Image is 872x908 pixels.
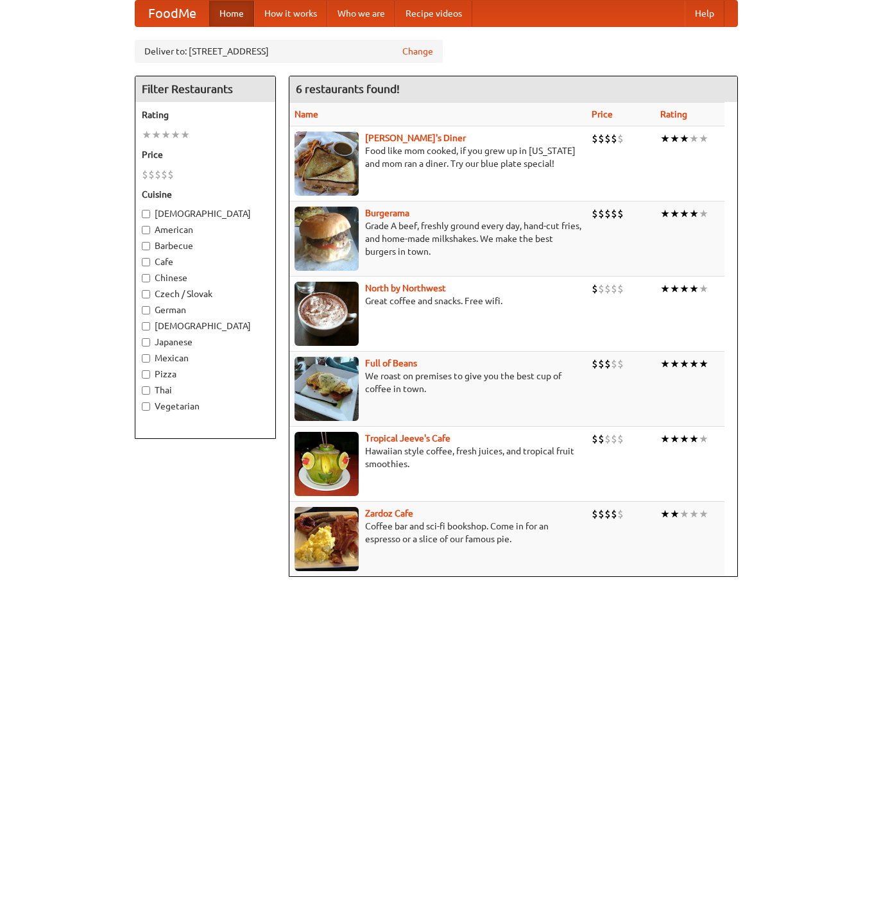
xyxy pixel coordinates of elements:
[295,219,581,258] p: Grade A beef, freshly ground every day, hand-cut fries, and home-made milkshakes. We make the bes...
[611,507,617,521] li: $
[155,167,161,182] li: $
[670,432,680,446] li: ★
[365,283,446,293] a: North by Northwest
[699,132,708,146] li: ★
[142,108,269,121] h5: Rating
[142,223,269,236] label: American
[142,384,269,397] label: Thai
[617,132,624,146] li: $
[142,148,269,161] h5: Price
[142,271,269,284] label: Chinese
[611,207,617,221] li: $
[660,432,670,446] li: ★
[598,132,604,146] li: $
[689,357,699,371] li: ★
[604,432,611,446] li: $
[295,445,581,470] p: Hawaiian style coffee, fresh juices, and tropical fruit smoothies.
[142,226,150,234] input: American
[180,128,190,142] li: ★
[660,282,670,296] li: ★
[680,357,689,371] li: ★
[142,338,150,347] input: Japanese
[295,507,359,571] img: zardoz.jpg
[598,507,604,521] li: $
[611,357,617,371] li: $
[142,352,269,364] label: Mexican
[670,132,680,146] li: ★
[598,432,604,446] li: $
[295,282,359,346] img: north.jpg
[598,357,604,371] li: $
[142,304,269,316] label: German
[142,188,269,201] h5: Cuisine
[142,370,150,379] input: Pizza
[670,207,680,221] li: ★
[142,287,269,300] label: Czech / Slovak
[135,40,443,63] div: Deliver to: [STREET_ADDRESS]
[604,507,611,521] li: $
[142,306,150,314] input: German
[365,208,409,218] a: Burgerama
[680,507,689,521] li: ★
[295,144,581,170] p: Food like mom cooked, if you grew up in [US_STATE] and mom ran a diner. Try our blue plate special!
[142,290,150,298] input: Czech / Slovak
[592,109,613,119] a: Price
[699,357,708,371] li: ★
[604,357,611,371] li: $
[295,109,318,119] a: Name
[689,507,699,521] li: ★
[604,282,611,296] li: $
[365,433,450,443] a: Tropical Jeeve's Cafe
[592,282,598,296] li: $
[604,132,611,146] li: $
[295,370,581,395] p: We roast on premises to give you the best cup of coffee in town.
[148,167,155,182] li: $
[617,282,624,296] li: $
[689,432,699,446] li: ★
[699,282,708,296] li: ★
[402,45,433,58] a: Change
[135,1,209,26] a: FoodMe
[689,132,699,146] li: ★
[254,1,327,26] a: How it works
[142,386,150,395] input: Thai
[142,242,150,250] input: Barbecue
[142,402,150,411] input: Vegetarian
[670,282,680,296] li: ★
[365,358,417,368] a: Full of Beans
[670,507,680,521] li: ★
[295,132,359,196] img: sallys.jpg
[670,357,680,371] li: ★
[395,1,472,26] a: Recipe videos
[592,357,598,371] li: $
[365,508,413,518] a: Zardoz Cafe
[295,357,359,421] img: beans.jpg
[611,132,617,146] li: $
[660,357,670,371] li: ★
[327,1,395,26] a: Who we are
[689,207,699,221] li: ★
[161,167,167,182] li: $
[167,167,174,182] li: $
[151,128,161,142] li: ★
[296,83,400,95] ng-pluralize: 6 restaurants found!
[680,132,689,146] li: ★
[592,507,598,521] li: $
[680,282,689,296] li: ★
[592,207,598,221] li: $
[365,133,466,143] a: [PERSON_NAME]'s Diner
[142,322,150,330] input: [DEMOGRAPHIC_DATA]
[295,520,581,545] p: Coffee bar and sci-fi bookshop. Come in for an espresso or a slice of our famous pie.
[142,210,150,218] input: [DEMOGRAPHIC_DATA]
[142,128,151,142] li: ★
[617,432,624,446] li: $
[689,282,699,296] li: ★
[142,239,269,252] label: Barbecue
[142,255,269,268] label: Cafe
[142,167,148,182] li: $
